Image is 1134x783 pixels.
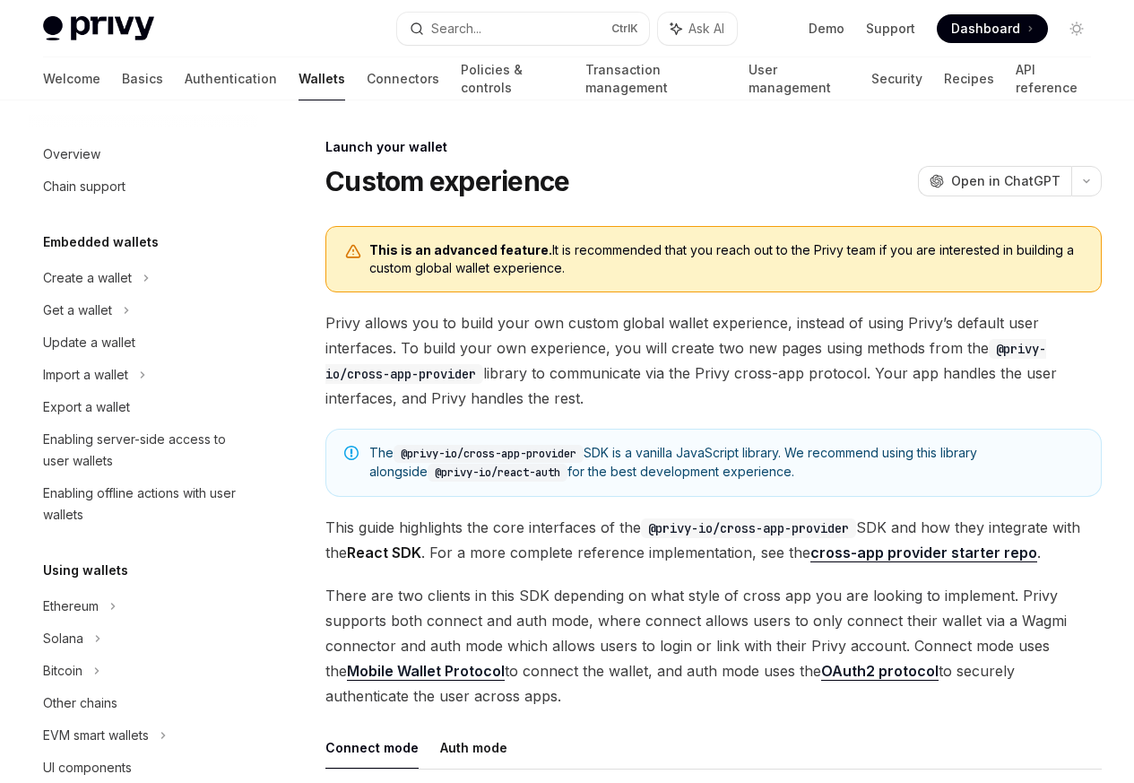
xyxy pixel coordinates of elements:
[344,243,362,261] svg: Warning
[611,22,638,36] span: Ctrl K
[585,57,728,100] a: Transaction management
[325,583,1102,709] span: There are two clients in this SDK depending on what style of cross app you are looking to impleme...
[641,518,856,538] code: @privy-io/cross-app-provider
[810,544,1037,561] strong: cross-app provider starter repo
[29,170,258,203] a: Chain support
[397,13,649,45] button: Search...CtrlK
[43,483,247,526] div: Enabling offline actions with user wallets
[951,20,1020,38] span: Dashboard
[325,165,569,197] h1: Custom experience
[428,464,567,482] code: @privy-io/react-auth
[871,57,922,100] a: Security
[43,596,99,617] div: Ethereum
[43,628,83,649] div: Solana
[43,16,154,41] img: light logo
[43,692,117,714] div: Other chains
[325,515,1102,565] span: This guide highlights the core interfaces of the SDK and how they integrate with the . For a more...
[43,757,132,779] div: UI components
[325,310,1102,411] span: Privy allows you to build your own custom global wallet experience, instead of using Privy’s defa...
[951,172,1060,190] span: Open in ChatGPT
[1062,14,1091,43] button: Toggle dark mode
[394,445,584,463] code: @privy-io/cross-app-provider
[918,166,1071,196] button: Open in ChatGPT
[344,446,359,460] svg: Note
[185,57,277,100] a: Authentication
[122,57,163,100] a: Basics
[369,242,552,257] b: This is an advanced feature.
[810,544,1037,562] a: cross-app provider starter repo
[43,429,247,472] div: Enabling server-side access to user wallets
[43,144,100,165] div: Overview
[821,662,939,681] a: OAuth2 protocol
[1016,57,1091,100] a: API reference
[43,176,126,197] div: Chain support
[749,57,850,100] a: User management
[43,725,149,746] div: EVM smart wallets
[431,18,481,39] div: Search...
[299,57,345,100] a: Wallets
[43,231,159,253] h5: Embedded wallets
[461,57,564,100] a: Policies & controls
[29,326,258,359] a: Update a wallet
[658,13,737,45] button: Ask AI
[347,662,505,681] a: Mobile Wallet Protocol
[367,57,439,100] a: Connectors
[325,726,419,769] button: Connect mode
[369,444,1083,482] span: The SDK is a vanilla JavaScript library. We recommend using this library alongside for the best d...
[43,560,128,581] h5: Using wallets
[43,364,128,386] div: Import a wallet
[43,57,100,100] a: Welcome
[29,391,258,423] a: Export a wallet
[43,332,135,353] div: Update a wallet
[347,544,421,561] strong: React SDK
[29,687,258,719] a: Other chains
[809,20,844,38] a: Demo
[43,267,132,289] div: Create a wallet
[866,20,915,38] a: Support
[29,423,258,477] a: Enabling server-side access to user wallets
[43,660,82,682] div: Bitcoin
[43,396,130,418] div: Export a wallet
[29,138,258,170] a: Overview
[43,300,112,321] div: Get a wallet
[29,477,258,531] a: Enabling offline actions with user wallets
[325,138,1102,156] div: Launch your wallet
[369,241,1083,277] span: It is recommended that you reach out to the Privy team if you are interested in building a custom...
[440,726,507,769] button: Auth mode
[688,20,724,38] span: Ask AI
[937,14,1048,43] a: Dashboard
[944,57,994,100] a: Recipes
